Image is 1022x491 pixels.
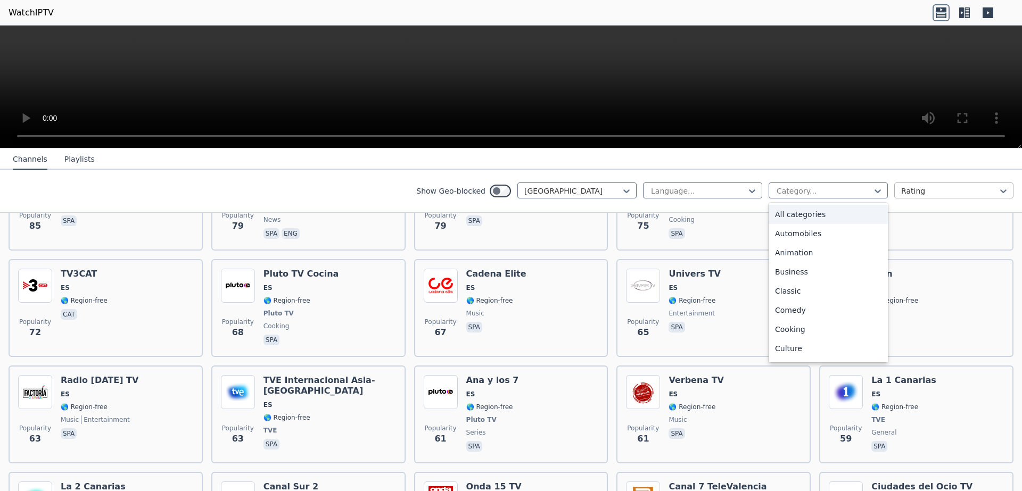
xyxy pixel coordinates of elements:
[669,228,685,239] p: spa
[416,186,485,196] label: Show Geo-blocked
[669,284,678,292] span: ES
[466,269,526,279] h6: Cadena Elite
[263,401,273,409] span: ES
[669,322,685,332] p: spa
[263,296,310,305] span: 🌎 Region-free
[871,390,880,398] span: ES
[871,296,918,305] span: 🌎 Region-free
[425,424,457,432] span: Popularity
[29,432,41,445] span: 63
[263,269,339,279] h6: Pluto TV Cocina
[626,269,660,303] img: Univers TV
[263,439,279,450] p: spa
[13,149,47,170] button: Channels
[222,424,254,432] span: Popularity
[871,403,918,411] span: 🌎 Region-free
[263,413,310,422] span: 🌎 Region-free
[61,415,79,424] span: music
[669,390,678,398] span: ES
[769,320,888,339] div: Cooking
[769,339,888,358] div: Culture
[232,220,244,232] span: 79
[61,269,108,279] h6: TV3CAT
[829,375,863,409] img: La 1 Canarias
[769,243,888,262] div: Animation
[29,220,41,232] span: 85
[466,375,519,386] h6: Ana y los 7
[18,269,52,303] img: TV3CAT
[9,6,54,19] a: WatchIPTV
[61,390,70,398] span: ES
[466,441,482,452] p: spa
[669,296,715,305] span: 🌎 Region-free
[434,220,446,232] span: 79
[466,215,482,226] p: spa
[769,281,888,301] div: Classic
[769,358,888,377] div: Documentary
[466,415,497,424] span: Pluto TV
[466,390,475,398] span: ES
[424,375,458,409] img: Ana y los 7
[871,375,936,386] h6: La 1 Canarias
[434,432,446,445] span: 61
[18,375,52,409] img: Radio Carnaval TV
[669,269,720,279] h6: Univers TV
[466,284,475,292] span: ES
[263,375,396,396] h6: TVE Internacional Asia-[GEOGRAPHIC_DATA]
[769,224,888,243] div: Automobiles
[669,403,715,411] span: 🌎 Region-free
[19,424,51,432] span: Popularity
[19,318,51,326] span: Popularity
[871,428,896,437] span: general
[637,220,649,232] span: 75
[263,426,277,435] span: TVE
[830,424,862,432] span: Popularity
[669,215,695,224] span: cooking
[221,375,255,409] img: TVE Internacional Asia-Oceania
[61,428,77,439] p: spa
[61,403,108,411] span: 🌎 Region-free
[81,415,130,424] span: entertainment
[61,215,77,226] p: spa
[232,432,244,445] span: 63
[669,428,685,439] p: spa
[263,284,273,292] span: ES
[466,428,486,437] span: series
[29,326,41,339] span: 72
[263,228,279,239] p: spa
[840,432,852,445] span: 59
[282,228,300,239] p: eng
[466,403,513,411] span: 🌎 Region-free
[61,375,138,386] h6: Radio [DATE] TV
[424,269,458,303] img: Cadena Elite
[61,284,70,292] span: ES
[669,375,724,386] h6: Verbena TV
[871,441,887,452] p: spa
[627,424,659,432] span: Popularity
[61,296,108,305] span: 🌎 Region-free
[871,269,918,279] h6: Clan
[263,322,290,330] span: cooking
[871,415,885,424] span: TVE
[627,211,659,220] span: Popularity
[263,335,279,345] p: spa
[425,318,457,326] span: Popularity
[222,318,254,326] span: Popularity
[222,211,254,220] span: Popularity
[637,432,649,445] span: 61
[434,326,446,339] span: 67
[637,326,649,339] span: 65
[466,296,513,305] span: 🌎 Region-free
[425,211,457,220] span: Popularity
[769,205,888,224] div: All categories
[769,262,888,281] div: Business
[263,309,294,318] span: Pluto TV
[19,211,51,220] span: Popularity
[221,269,255,303] img: Pluto TV Cocina
[769,301,888,320] div: Comedy
[669,415,687,424] span: music
[61,309,77,320] p: cat
[263,215,281,224] span: news
[669,309,715,318] span: entertainment
[64,149,95,170] button: Playlists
